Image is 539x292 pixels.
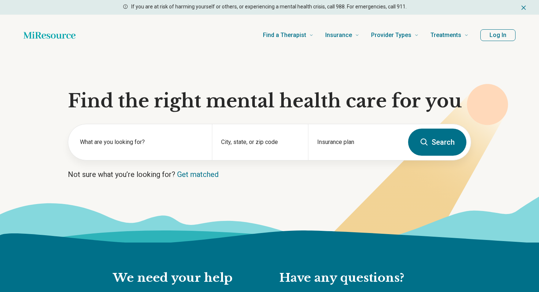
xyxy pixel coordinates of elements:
a: Find a Therapist [263,21,313,50]
p: Not sure what you’re looking for? [68,169,471,180]
span: Treatments [430,30,461,40]
a: Home page [23,28,76,42]
h1: Find the right mental health care for you [68,90,471,112]
a: Get matched [177,170,219,179]
button: Dismiss [520,3,527,12]
a: Provider Types [371,21,419,50]
button: Log In [480,29,516,41]
span: Insurance [325,30,352,40]
h2: Have any questions? [279,270,426,286]
span: Find a Therapist [263,30,306,40]
h2: We need your help [113,270,265,286]
p: If you are at risk of harming yourself or others, or experiencing a mental health crisis, call 98... [131,3,407,11]
a: Insurance [325,21,359,50]
label: What are you looking for? [80,138,203,147]
span: Provider Types [371,30,411,40]
button: Search [408,129,466,156]
a: Treatments [430,21,469,50]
